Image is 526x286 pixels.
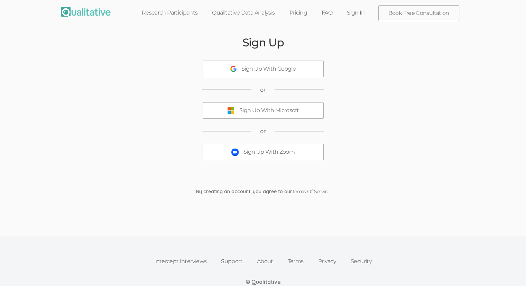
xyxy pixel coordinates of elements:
a: Terms [280,254,311,269]
a: Security [343,254,379,269]
img: Sign Up With Zoom [231,149,239,156]
a: Support [214,254,250,269]
span: or [260,127,266,135]
span: or [260,86,266,94]
div: Sign Up With Zoom [243,148,295,156]
a: Intercept Interviews [147,254,214,269]
iframe: Chat Widget [491,253,526,286]
div: © Qualitative [246,278,281,286]
div: Sign Up With Google [241,65,296,73]
a: Qualitative Data Analysis [205,5,282,20]
img: Sign Up With Google [230,66,237,72]
a: Terms Of Service [292,188,330,195]
img: Qualitative [61,7,111,17]
a: Book Free Consultation [379,6,459,21]
a: About [250,254,280,269]
button: Sign Up With Zoom [203,144,324,160]
img: Sign Up With Microsoft [227,107,234,114]
button: Sign Up With Google [203,61,324,77]
a: FAQ [314,5,340,20]
button: Sign Up With Microsoft [203,102,324,119]
div: By creating an account, you agree to our [191,188,335,195]
a: Sign In [340,5,372,20]
div: Sign Up With Microsoft [239,107,299,115]
h2: Sign Up [242,36,284,48]
a: Research Participants [135,5,205,20]
a: Pricing [282,5,314,20]
a: Privacy [311,254,343,269]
